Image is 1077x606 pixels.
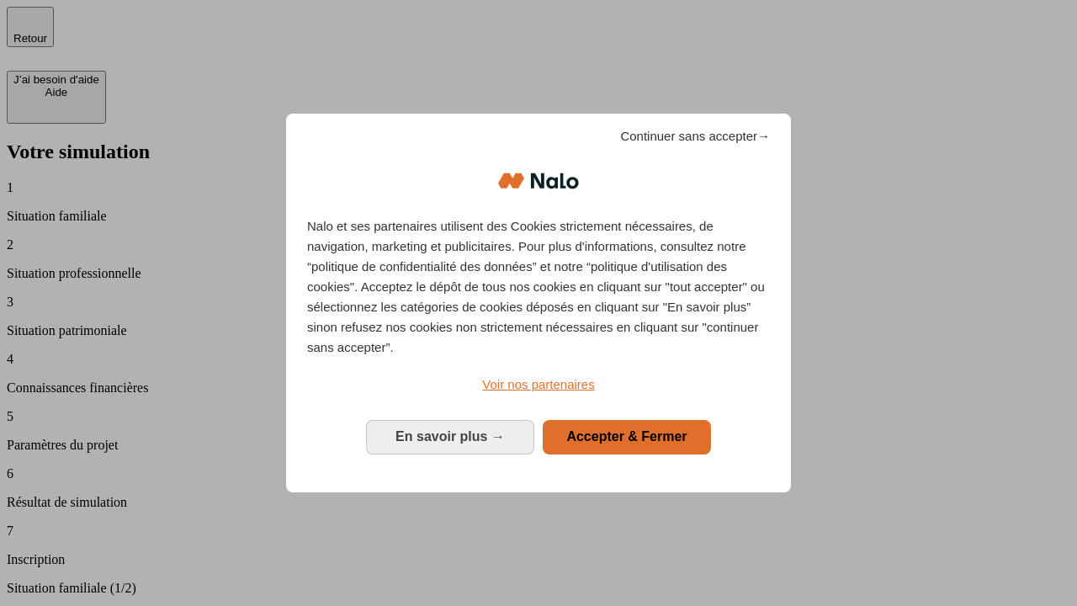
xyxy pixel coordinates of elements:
img: Logo [498,156,579,206]
span: En savoir plus → [395,429,505,444]
span: Continuer sans accepter→ [620,126,770,146]
span: Voir nos partenaires [482,377,594,391]
span: Accepter & Fermer [566,429,687,444]
button: Accepter & Fermer: Accepter notre traitement des données et fermer [543,420,711,454]
button: En savoir plus: Configurer vos consentements [366,420,534,454]
p: Nalo et ses partenaires utilisent des Cookies strictement nécessaires, de navigation, marketing e... [307,216,770,358]
a: Voir nos partenaires [307,375,770,395]
div: Bienvenue chez Nalo Gestion du consentement [286,114,791,492]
